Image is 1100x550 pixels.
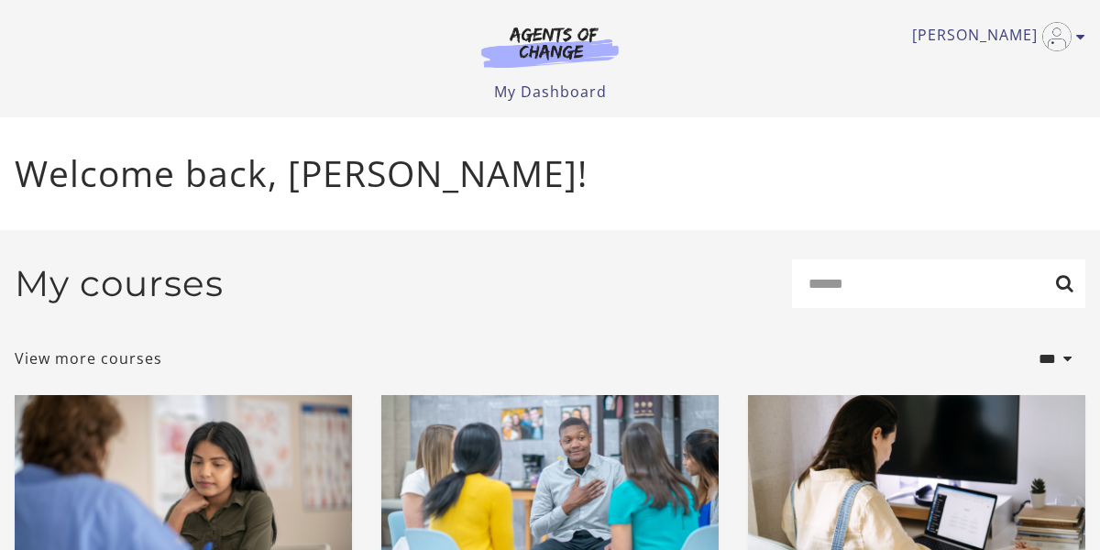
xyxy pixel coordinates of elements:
[462,26,638,68] img: Agents of Change Logo
[494,82,607,102] a: My Dashboard
[15,262,224,305] h2: My courses
[15,147,1085,201] p: Welcome back, [PERSON_NAME]!
[912,22,1076,51] a: Toggle menu
[15,347,162,369] a: View more courses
